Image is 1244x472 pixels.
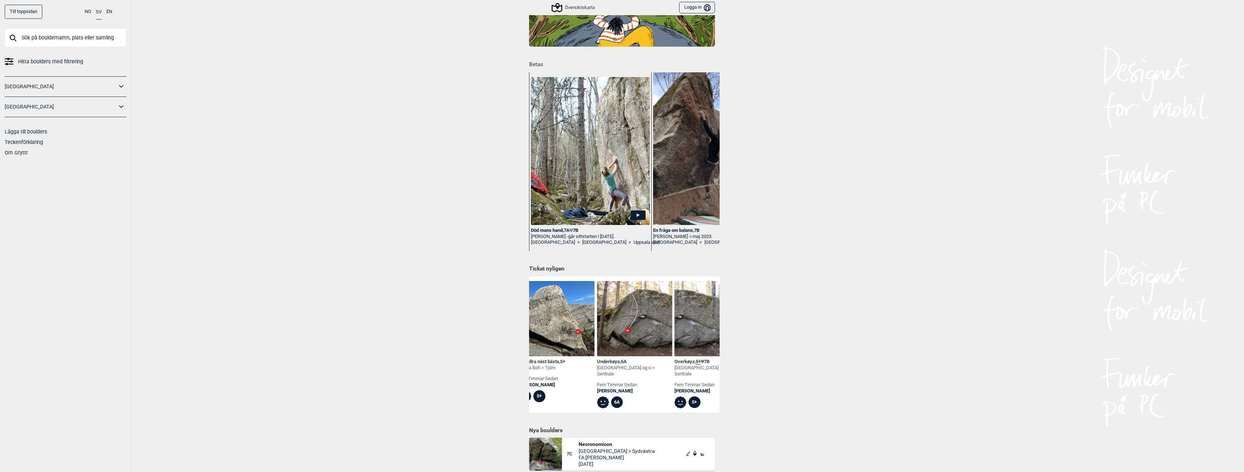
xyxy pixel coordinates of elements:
a: Teckenförklaring [5,139,43,145]
a: Om Gryttr [5,150,28,156]
a: [GEOGRAPHIC_DATA] [653,239,697,246]
div: Necronomicon7CNecronomicon[GEOGRAPHIC_DATA] > SydvästraFA:[PERSON_NAME][DATE] [529,438,715,471]
span: > [699,239,702,246]
span: 7B [704,359,710,364]
a: Uppsala väst [634,239,660,246]
span: [DATE] [579,461,655,467]
button: EN [106,5,112,19]
a: Till toppsidan [5,5,42,19]
a: Hitta boulders med filtrering [5,56,126,67]
button: SV [96,5,102,20]
img: Overkoya 200416 [674,281,750,356]
span: Ψ [570,228,573,233]
div: fem timmar sedan [674,382,750,388]
div: 6A [611,396,623,408]
div: [GEOGRAPHIC_DATA] og o > Sentrale [674,365,750,377]
div: [GEOGRAPHIC_DATA] og o > Sentrale [597,365,672,377]
a: [GEOGRAPHIC_DATA] [5,81,117,92]
img: Cajsa pa Dod mans hand [531,77,650,225]
span: Hitta boulders med filtrering [18,56,83,67]
span: > [629,239,631,246]
span: > [577,239,580,246]
a: Lägga till boulders [5,129,47,135]
div: [PERSON_NAME] - [653,234,772,240]
span: 5+ [696,359,701,365]
div: två timmar sedan [519,376,565,382]
div: Översiktskarta [553,3,595,12]
div: Det allra näst bästa , [519,359,565,365]
div: Södra Boh > Tjörn [519,365,565,371]
span: 6A [621,359,627,364]
span: 7C [567,451,579,457]
span: FA: [PERSON_NAME] [579,454,655,461]
img: Necronomicon [529,438,562,471]
div: Död mans hand , 7A 7B [531,228,650,234]
span: [GEOGRAPHIC_DATA] > Sydvästra [579,448,655,454]
span: Necronomicon [579,441,655,447]
h1: Tickat nyligen [529,265,715,273]
button: NO [85,5,91,19]
img: Underkoya 201102 [597,281,672,356]
img: Det allra nast basta [519,281,595,356]
div: 5+ [533,390,545,402]
a: [GEOGRAPHIC_DATA] [5,102,117,112]
a: [GEOGRAPHIC_DATA] [704,239,749,246]
button: Logga in [679,2,715,14]
div: [PERSON_NAME] - [531,234,650,240]
div: Overkøya , Ψ [674,359,750,365]
div: fem timmar sedan [597,382,672,388]
a: [PERSON_NAME] [674,388,750,394]
input: Sök på bouldernamn, plats eller samling [5,28,126,47]
h1: Nya boulders [529,427,715,434]
a: [GEOGRAPHIC_DATA] [582,239,626,246]
a: [GEOGRAPHIC_DATA] [531,239,575,246]
div: 5+ [689,396,700,408]
span: 5+ [560,359,565,364]
span: går sittstarten i [DATE]. [568,234,614,239]
div: Underkøya , [597,359,672,365]
a: [PERSON_NAME] [519,382,565,388]
img: Tina pa En fraga om balans [653,60,772,226]
div: En fråga om balans , 7B [653,228,772,234]
span: i maj 2023. [690,234,712,239]
a: [PERSON_NAME] [597,388,672,394]
h1: Betas [529,56,720,69]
